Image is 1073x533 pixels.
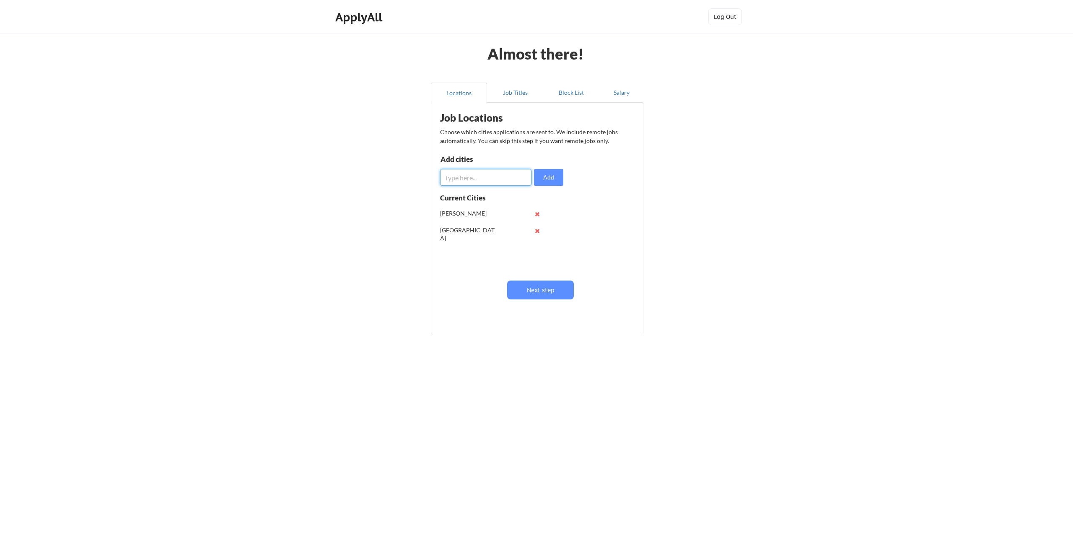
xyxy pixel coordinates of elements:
[440,194,504,201] div: Current Cities
[440,127,633,145] div: Choose which cities applications are sent to. We include remote jobs automatically. You can skip ...
[507,281,574,299] button: Next step
[440,209,495,218] div: [PERSON_NAME]
[708,8,742,25] button: Log Out
[440,226,495,242] div: [GEOGRAPHIC_DATA]
[335,10,385,24] div: ApplyAll
[440,169,531,186] input: Type here...
[487,83,543,103] button: Job Titles
[440,113,546,123] div: Job Locations
[599,83,643,103] button: Salary
[431,83,487,103] button: Locations
[534,169,563,186] button: Add
[543,83,599,103] button: Block List
[477,46,594,61] div: Almost there!
[441,156,527,163] div: Add cities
